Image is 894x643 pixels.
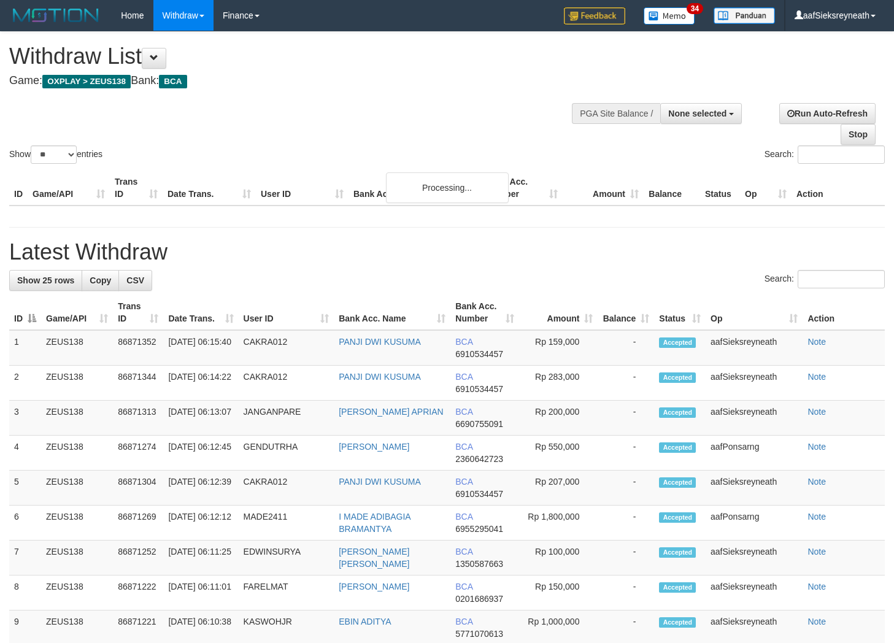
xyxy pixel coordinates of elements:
[9,471,41,506] td: 5
[163,366,238,401] td: [DATE] 06:14:22
[9,75,584,87] h4: Game: Bank:
[564,7,625,25] img: Feedback.jpg
[113,576,163,610] td: 86871222
[519,506,598,541] td: Rp 1,800,000
[455,419,503,429] span: Copy 6690755091 to clipboard
[598,506,654,541] td: -
[668,109,726,118] span: None selected
[386,172,509,203] div: Processing...
[82,270,119,291] a: Copy
[9,295,41,330] th: ID: activate to sort column descending
[519,295,598,330] th: Amount: activate to sort column ascending
[519,436,598,471] td: Rp 550,000
[455,349,503,359] span: Copy 6910534457 to clipboard
[113,330,163,366] td: 86871352
[239,506,334,541] td: MADE2411
[660,103,742,124] button: None selected
[644,171,700,206] th: Balance
[598,295,654,330] th: Balance: activate to sort column ascending
[126,275,144,285] span: CSV
[807,477,826,487] a: Note
[455,372,472,382] span: BCA
[9,6,102,25] img: MOTION_logo.png
[9,44,584,69] h1: Withdraw List
[41,401,113,436] td: ZEUS138
[163,471,238,506] td: [DATE] 06:12:39
[455,617,472,626] span: BCA
[519,330,598,366] td: Rp 159,000
[519,401,598,436] td: Rp 200,000
[9,506,41,541] td: 6
[519,366,598,401] td: Rp 283,000
[9,240,885,264] h1: Latest Withdraw
[455,512,472,522] span: BCA
[42,75,131,88] span: OXPLAY > ZEUS138
[339,512,410,534] a: I MADE ADIBAGIA BRAMANTYA
[706,295,803,330] th: Op: activate to sort column ascending
[807,582,826,591] a: Note
[163,541,238,576] td: [DATE] 06:11:25
[659,582,696,593] span: Accepted
[239,471,334,506] td: CAKRA012
[239,541,334,576] td: EDWINSURYA
[31,145,77,164] select: Showentries
[807,372,826,382] a: Note
[807,337,826,347] a: Note
[163,295,238,330] th: Date Trans.: activate to sort column ascending
[239,366,334,401] td: CAKRA012
[41,366,113,401] td: ZEUS138
[659,442,696,453] span: Accepted
[598,471,654,506] td: -
[572,103,660,124] div: PGA Site Balance /
[455,384,503,394] span: Copy 6910534457 to clipboard
[455,524,503,534] span: Copy 6955295041 to clipboard
[598,401,654,436] td: -
[455,477,472,487] span: BCA
[41,295,113,330] th: Game/API: activate to sort column ascending
[659,512,696,523] span: Accepted
[803,295,885,330] th: Action
[41,506,113,541] td: ZEUS138
[706,576,803,610] td: aafSieksreyneath
[163,401,238,436] td: [DATE] 06:13:07
[9,401,41,436] td: 3
[90,275,111,285] span: Copy
[239,436,334,471] td: GENDUTRHA
[339,617,391,626] a: EBIN ADITYA
[455,629,503,639] span: Copy 5771070613 to clipboard
[455,547,472,556] span: BCA
[339,582,409,591] a: [PERSON_NAME]
[41,330,113,366] td: ZEUS138
[9,270,82,291] a: Show 25 rows
[841,124,876,145] a: Stop
[239,576,334,610] td: FARELMAT
[455,594,503,604] span: Copy 0201686937 to clipboard
[113,401,163,436] td: 86871313
[659,372,696,383] span: Accepted
[598,330,654,366] td: -
[519,541,598,576] td: Rp 100,000
[9,576,41,610] td: 8
[740,171,792,206] th: Op
[482,171,563,206] th: Bank Acc. Number
[563,171,644,206] th: Amount
[706,330,803,366] td: aafSieksreyneath
[807,617,826,626] a: Note
[714,7,775,24] img: panduan.png
[163,506,238,541] td: [DATE] 06:12:12
[807,442,826,452] a: Note
[9,330,41,366] td: 1
[706,471,803,506] td: aafSieksreyneath
[807,407,826,417] a: Note
[118,270,152,291] a: CSV
[450,295,518,330] th: Bank Acc. Number: activate to sort column ascending
[807,512,826,522] a: Note
[163,171,256,206] th: Date Trans.
[659,337,696,348] span: Accepted
[113,506,163,541] td: 86871269
[519,576,598,610] td: Rp 150,000
[113,295,163,330] th: Trans ID: activate to sort column ascending
[41,541,113,576] td: ZEUS138
[113,541,163,576] td: 86871252
[159,75,187,88] span: BCA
